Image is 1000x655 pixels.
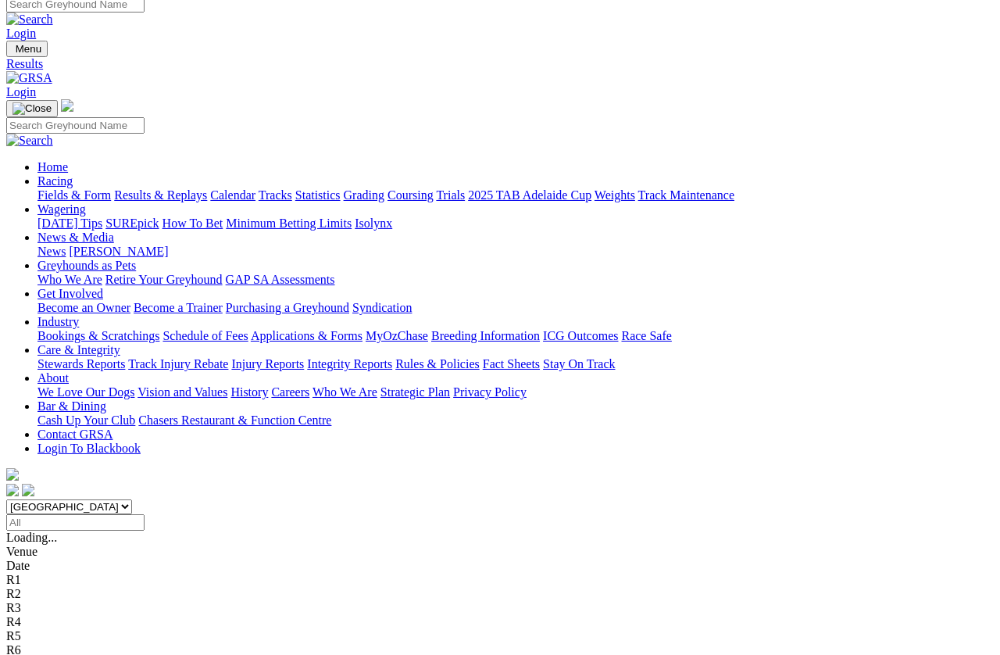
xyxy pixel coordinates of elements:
a: Careers [271,385,309,399]
a: Purchasing a Greyhound [226,301,349,314]
a: Become an Owner [37,301,130,314]
a: Track Maintenance [638,188,734,202]
input: Search [6,117,145,134]
img: logo-grsa-white.png [6,468,19,481]
a: Become a Trainer [134,301,223,314]
img: Close [12,102,52,115]
span: Menu [16,43,41,55]
div: R1 [6,573,994,587]
a: Login [6,85,36,98]
a: History [230,385,268,399]
a: Calendar [210,188,255,202]
a: Grading [344,188,384,202]
a: Privacy Policy [453,385,527,399]
a: Fields & Form [37,188,111,202]
a: MyOzChase [366,329,428,342]
a: Industry [37,315,79,328]
a: SUREpick [105,217,159,230]
a: Tracks [259,188,292,202]
a: Vision and Values [137,385,227,399]
a: Care & Integrity [37,343,120,356]
div: Industry [37,329,994,343]
a: News & Media [37,231,114,244]
span: Loading... [6,531,57,544]
a: Racing [37,174,73,188]
div: Care & Integrity [37,357,994,371]
a: Retire Your Greyhound [105,273,223,286]
img: GRSA [6,71,52,85]
a: Rules & Policies [395,357,480,370]
a: GAP SA Assessments [226,273,335,286]
a: Applications & Forms [251,329,362,342]
a: Who We Are [37,273,102,286]
a: Get Involved [37,287,103,300]
a: Statistics [295,188,341,202]
a: [PERSON_NAME] [69,245,168,258]
img: Search [6,13,53,27]
a: Schedule of Fees [162,329,248,342]
a: Login [6,27,36,40]
img: twitter.svg [22,484,34,496]
div: Wagering [37,217,994,231]
div: Racing [37,188,994,202]
a: Bar & Dining [37,399,106,413]
a: [DATE] Tips [37,217,102,230]
a: Coursing [387,188,434,202]
a: Race Safe [621,329,671,342]
div: Date [6,559,994,573]
a: Strategic Plan [380,385,450,399]
a: Fact Sheets [483,357,540,370]
a: News [37,245,66,258]
div: R4 [6,615,994,629]
div: Venue [6,545,994,559]
a: Cash Up Your Club [37,413,135,427]
button: Toggle navigation [6,100,58,117]
a: Syndication [352,301,412,314]
div: Bar & Dining [37,413,994,428]
div: Greyhounds as Pets [37,273,994,287]
a: Login To Blackbook [37,442,141,455]
div: R5 [6,629,994,643]
a: How To Bet [162,217,223,230]
a: Track Injury Rebate [128,357,228,370]
a: We Love Our Dogs [37,385,134,399]
a: Isolynx [355,217,392,230]
img: logo-grsa-white.png [61,99,73,112]
div: R2 [6,587,994,601]
div: About [37,385,994,399]
a: 2025 TAB Adelaide Cup [468,188,591,202]
a: Wagering [37,202,86,216]
a: Weights [595,188,635,202]
button: Toggle navigation [6,41,48,57]
div: Get Involved [37,301,994,315]
a: Stay On Track [543,357,615,370]
a: Stewards Reports [37,357,125,370]
a: Results & Replays [114,188,207,202]
a: Integrity Reports [307,357,392,370]
div: News & Media [37,245,994,259]
a: Injury Reports [231,357,304,370]
a: Home [37,160,68,174]
img: facebook.svg [6,484,19,496]
a: Results [6,57,994,71]
a: Breeding Information [431,329,540,342]
a: Greyhounds as Pets [37,259,136,272]
div: R3 [6,601,994,615]
a: ICG Outcomes [543,329,618,342]
input: Select date [6,514,145,531]
a: Trials [436,188,465,202]
img: Search [6,134,53,148]
a: About [37,371,69,385]
a: Chasers Restaurant & Function Centre [138,413,331,427]
a: Who We Are [312,385,377,399]
a: Minimum Betting Limits [226,217,352,230]
a: Bookings & Scratchings [37,329,159,342]
a: Contact GRSA [37,428,112,441]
